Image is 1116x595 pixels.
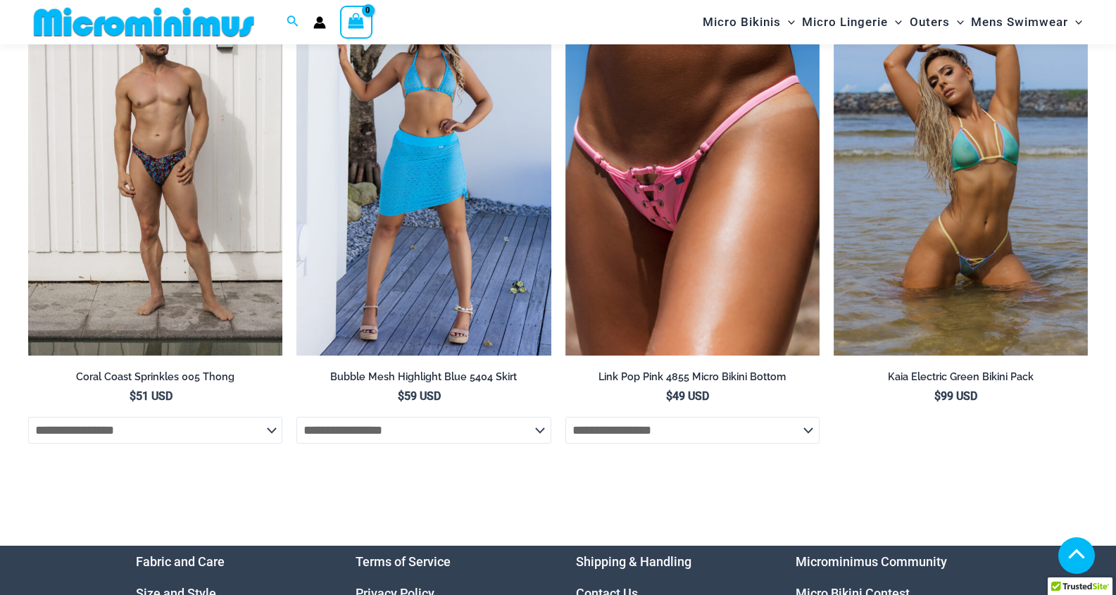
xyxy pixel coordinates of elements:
a: Terms of Service [356,554,451,569]
h2: Bubble Mesh Highlight Blue 5404 Skirt [296,370,551,384]
span: $ [398,389,404,403]
span: Menu Toggle [1068,4,1082,40]
h2: Coral Coast Sprinkles 005 Thong [28,370,282,384]
a: OutersMenu ToggleMenu Toggle [906,4,967,40]
span: Outers [910,4,950,40]
nav: Site Navigation [697,2,1088,42]
a: Micro LingerieMenu ToggleMenu Toggle [798,4,905,40]
span: Menu Toggle [781,4,795,40]
a: Shipping & Handling [576,554,691,569]
bdi: 51 USD [130,389,173,403]
a: Micro BikinisMenu ToggleMenu Toggle [699,4,798,40]
bdi: 49 USD [666,389,709,403]
a: Search icon link [287,13,299,31]
img: MM SHOP LOGO FLAT [28,6,260,38]
a: Account icon link [313,16,326,29]
span: $ [130,389,136,403]
span: Menu Toggle [950,4,964,40]
span: $ [666,389,672,403]
h2: Kaia Electric Green Bikini Pack [834,370,1088,384]
span: Micro Bikinis [703,4,781,40]
bdi: 59 USD [398,389,441,403]
a: Microminimus Community [796,554,947,569]
a: Mens SwimwearMenu ToggleMenu Toggle [967,4,1086,40]
a: Fabric and Care [136,554,225,569]
a: Kaia Electric Green Bikini Pack [834,370,1088,389]
bdi: 99 USD [934,389,977,403]
span: Menu Toggle [888,4,902,40]
a: Link Pop Pink 4855 Micro Bikini Bottom [565,370,820,389]
span: $ [934,389,941,403]
a: Coral Coast Sprinkles 005 Thong [28,370,282,389]
span: Mens Swimwear [971,4,1068,40]
a: View Shopping Cart, empty [340,6,372,38]
span: Micro Lingerie [802,4,888,40]
a: Bubble Mesh Highlight Blue 5404 Skirt [296,370,551,389]
h2: Link Pop Pink 4855 Micro Bikini Bottom [565,370,820,384]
